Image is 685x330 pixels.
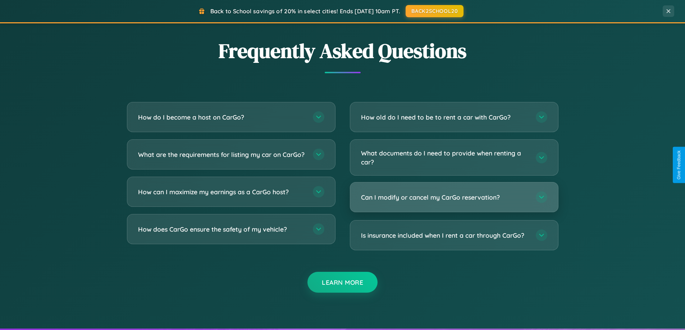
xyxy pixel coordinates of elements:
h3: How can I maximize my earnings as a CarGo host? [138,187,306,196]
h3: What are the requirements for listing my car on CarGo? [138,150,306,159]
h3: Is insurance included when I rent a car through CarGo? [361,231,529,240]
h3: Can I modify or cancel my CarGo reservation? [361,193,529,202]
h3: How old do I need to be to rent a car with CarGo? [361,113,529,122]
h2: Frequently Asked Questions [127,37,558,65]
h3: How do I become a host on CarGo? [138,113,306,122]
h3: How does CarGo ensure the safety of my vehicle? [138,225,306,234]
span: Back to School savings of 20% in select cities! Ends [DATE] 10am PT. [210,8,400,15]
button: Learn More [307,272,378,293]
h3: What documents do I need to provide when renting a car? [361,149,529,166]
div: Give Feedback [676,150,681,180]
button: BACK2SCHOOL20 [406,5,463,17]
